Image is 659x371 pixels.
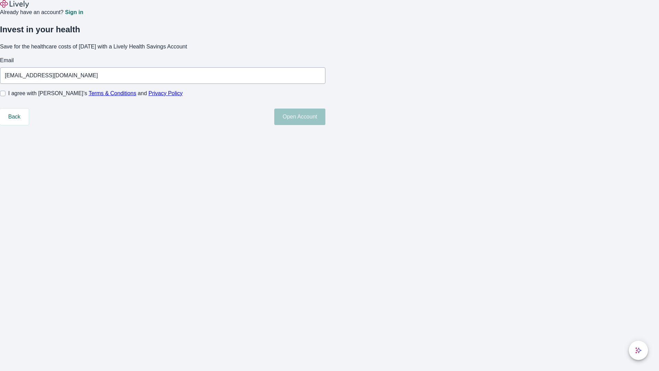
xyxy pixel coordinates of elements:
a: Sign in [65,10,83,15]
button: chat [629,341,648,360]
a: Terms & Conditions [89,90,136,96]
a: Privacy Policy [149,90,183,96]
svg: Lively AI Assistant [635,347,642,354]
span: I agree with [PERSON_NAME]’s and [8,89,183,98]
